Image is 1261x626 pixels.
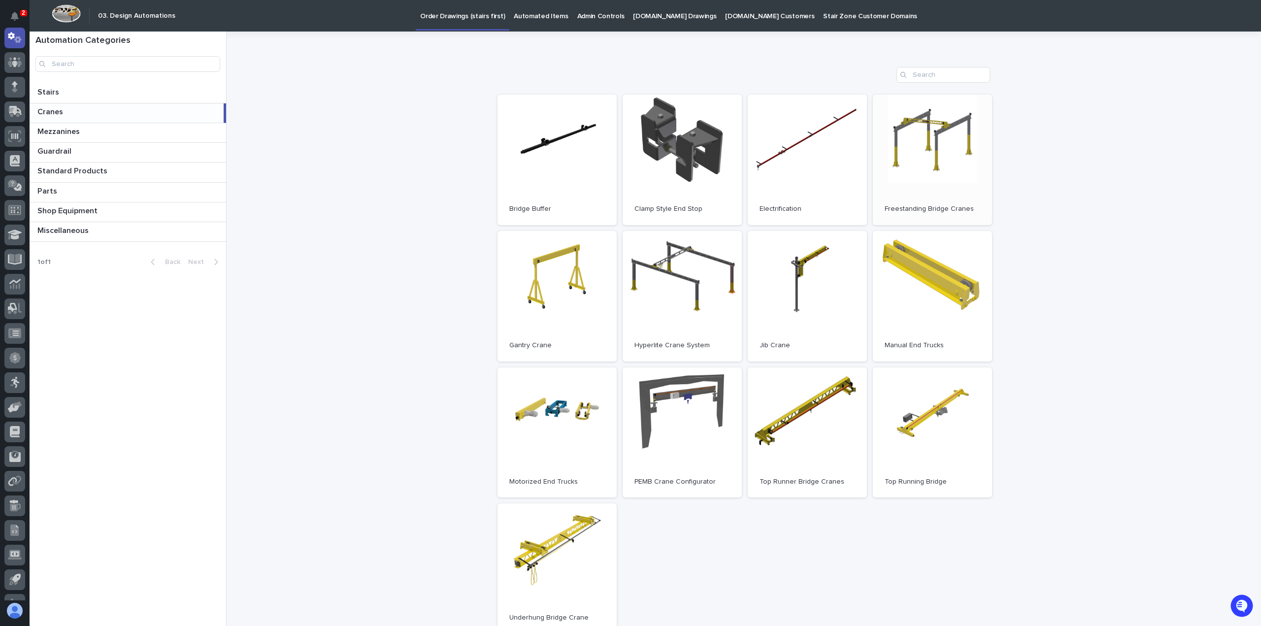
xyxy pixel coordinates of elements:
p: Mezzanines [37,125,82,136]
p: Hyperlite Crane System [634,341,730,350]
p: Standard Products [37,165,109,176]
p: Underhung Bridge Crane [509,614,605,622]
p: Top Running Bridge [885,478,980,486]
h1: Automation Categories [35,35,220,46]
a: PEMB Crane Configurator [623,367,742,498]
a: Jib Crane [748,231,867,362]
a: Freestanding Bridge Cranes [873,95,992,225]
p: Top Runner Bridge Cranes [760,478,855,486]
input: Search [35,56,220,72]
p: Stairs [37,86,61,97]
span: Next [188,259,210,265]
a: StairsStairs [30,84,226,103]
h2: 03. Design Automations [98,12,175,20]
a: MezzaninesMezzanines [30,123,226,143]
p: Gantry Crane [509,341,605,350]
a: Motorized End Trucks [498,367,617,498]
img: 1736555164131-43832dd5-751b-4058-ba23-39d91318e5a0 [10,109,28,127]
a: Gantry Crane [498,231,617,362]
span: Help Docs [20,158,54,168]
p: Guardrail [37,145,73,156]
a: Shop EquipmentShop Equipment [30,202,226,222]
p: Clamp Style End Stop [634,205,730,213]
a: Powered byPylon [69,182,119,190]
span: Back [159,259,180,265]
span: Pylon [98,182,119,190]
img: Workspace Logo [52,4,81,23]
p: Electrification [760,205,855,213]
a: Electrification [748,95,867,225]
p: Cranes [37,105,65,117]
p: Welcome 👋 [10,39,179,55]
input: Clear [26,79,163,89]
button: Next [184,258,226,266]
a: MiscellaneousMiscellaneous [30,222,226,242]
p: 2 [22,9,25,16]
a: Top Runner Bridge Cranes [748,367,867,498]
p: Parts [37,185,59,196]
p: Shop Equipment [37,204,100,216]
button: Notifications [4,6,25,27]
button: Start new chat [167,112,179,124]
a: Standard ProductsStandard Products [30,163,226,182]
a: CranesCranes [30,103,226,123]
p: 1 of 1 [30,250,59,274]
a: Manual End Trucks [873,231,992,362]
p: Motorized End Trucks [509,478,605,486]
p: Bridge Buffer [509,205,605,213]
div: We're available if you need us! [33,119,125,127]
p: Manual End Trucks [885,341,980,350]
a: GuardrailGuardrail [30,143,226,163]
a: Top Running Bridge [873,367,992,498]
button: Back [143,258,184,266]
a: PartsParts [30,183,226,202]
p: Jib Crane [760,341,855,350]
p: How can we help? [10,55,179,70]
div: Start new chat [33,109,162,119]
a: Hyperlite Crane System [623,231,742,362]
a: Clamp Style End Stop [623,95,742,225]
p: PEMB Crane Configurator [634,478,730,486]
div: 📖 [10,159,18,167]
button: users-avatar [4,600,25,621]
iframe: Open customer support [1229,593,1256,620]
p: Freestanding Bridge Cranes [885,205,980,213]
a: Bridge Buffer [498,95,617,225]
p: Miscellaneous [37,224,91,235]
div: Notifications2 [12,12,25,28]
input: Search [896,67,990,83]
a: 📖Help Docs [6,154,58,172]
img: Stacker [10,9,30,29]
